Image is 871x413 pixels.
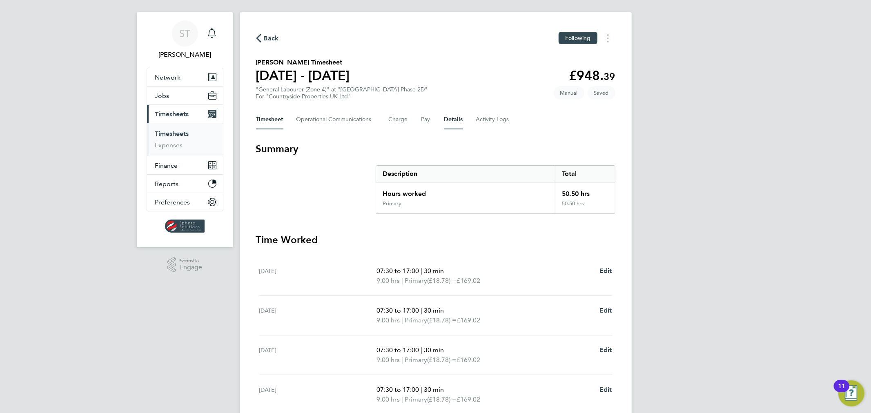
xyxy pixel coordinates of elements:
div: [DATE] [259,266,377,286]
div: [DATE] [259,306,377,325]
div: Primary [383,200,401,207]
span: This timesheet is Saved. [588,86,615,100]
span: Timesheets [155,110,189,118]
span: Back [264,33,279,43]
span: Primary [405,276,427,286]
span: Primary [405,395,427,404]
button: Jobs [147,87,223,104]
span: (£18.78) = [427,356,457,364]
img: spheresolutions-logo-retina.png [165,220,205,233]
span: £169.02 [457,356,480,364]
span: Reports [155,180,179,188]
a: Edit [599,266,612,276]
span: | [421,346,422,354]
button: Activity Logs [476,110,510,129]
span: 30 min [424,346,444,354]
span: | [401,356,403,364]
a: ST[PERSON_NAME] [147,20,223,60]
button: Details [444,110,463,129]
span: Preferences [155,198,190,206]
span: | [401,316,403,324]
a: Go to home page [147,220,223,233]
div: Hours worked [376,182,555,200]
span: Finance [155,162,178,169]
button: Timesheet [256,110,283,129]
h3: Time Worked [256,233,615,246]
span: Primary [405,315,427,325]
div: Total [555,166,615,182]
span: 30 min [424,306,444,314]
span: 9.00 hrs [376,316,400,324]
app-decimal: £948. [569,68,615,83]
span: This timesheet was manually created. [554,86,584,100]
span: 07:30 to 17:00 [376,306,419,314]
h1: [DATE] - [DATE] [256,67,350,84]
button: Operational Communications [296,110,376,129]
button: Finance [147,156,223,174]
div: 50.50 hrs [555,200,615,213]
span: Edit [599,346,612,354]
a: Edit [599,306,612,315]
span: 07:30 to 17:00 [376,386,419,393]
div: 50.50 hrs [555,182,615,200]
span: ST [179,28,190,39]
button: Network [147,68,223,86]
span: 07:30 to 17:00 [376,267,419,275]
span: Edit [599,306,612,314]
span: £169.02 [457,316,480,324]
span: (£18.78) = [427,395,457,403]
span: Primary [405,355,427,365]
div: [DATE] [259,385,377,404]
span: | [421,267,422,275]
button: Pay [421,110,431,129]
span: (£18.78) = [427,277,457,284]
span: 9.00 hrs [376,395,400,403]
span: | [421,386,422,393]
a: Timesheets [155,130,189,138]
span: Edit [599,267,612,275]
span: | [401,277,403,284]
button: Preferences [147,193,223,211]
span: | [421,306,422,314]
nav: Main navigation [137,12,233,247]
button: Open Resource Center, 11 new notifications [838,380,864,406]
span: 9.00 hrs [376,356,400,364]
div: For "Countryside Properties UK Ltd" [256,93,428,100]
button: Reports [147,175,223,193]
div: 11 [838,386,845,397]
div: [DATE] [259,345,377,365]
a: Powered byEngage [167,257,202,273]
span: 30 min [424,386,444,393]
span: | [401,395,403,403]
span: (£18.78) = [427,316,457,324]
a: Edit [599,385,612,395]
span: Powered by [179,257,202,264]
span: Engage [179,264,202,271]
span: Selin Thomas [147,50,223,60]
a: Expenses [155,141,183,149]
span: £169.02 [457,395,480,403]
span: 07:30 to 17:00 [376,346,419,354]
button: Following [559,32,597,44]
span: 30 min [424,267,444,275]
span: Edit [599,386,612,393]
h2: [PERSON_NAME] Timesheet [256,58,350,67]
div: Summary [376,165,615,214]
div: Timesheets [147,123,223,156]
a: Edit [599,345,612,355]
span: Network [155,73,181,81]
span: Jobs [155,92,169,100]
button: Timesheets [147,105,223,123]
div: Description [376,166,555,182]
span: Following [565,34,590,42]
span: 9.00 hrs [376,277,400,284]
div: "General Labourer (Zone 4)" at "[GEOGRAPHIC_DATA] Phase 2D" [256,86,428,100]
span: 39 [604,71,615,82]
span: £169.02 [457,277,480,284]
button: Timesheets Menu [601,32,615,44]
h3: Summary [256,142,615,155]
button: Back [256,33,279,43]
button: Charge [389,110,408,129]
